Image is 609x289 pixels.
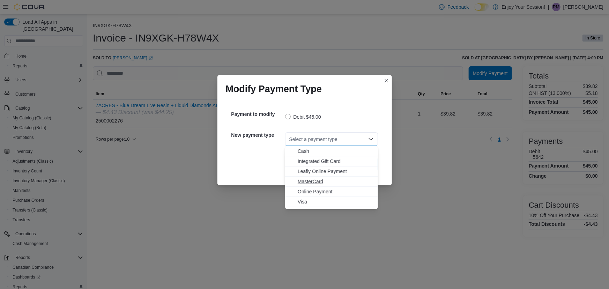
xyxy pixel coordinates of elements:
button: Integrated Gift Card [285,156,378,166]
button: Leafly Online Payment [285,166,378,177]
span: MasterCard [298,178,374,185]
button: Close list of options [368,136,374,142]
button: Cash [285,146,378,156]
button: Online Payment [285,187,378,197]
button: MasterCard [285,177,378,187]
button: Visa [285,197,378,207]
span: Integrated Gift Card [298,158,374,165]
div: Choose from the following options [285,146,378,207]
h5: Payment to modify [231,107,284,121]
button: Closes this modal window [382,76,391,85]
h5: New payment type [231,128,284,142]
input: Accessible screen reader label [289,135,290,143]
span: Cash [298,148,374,155]
span: Leafly Online Payment [298,168,374,175]
h1: Modify Payment Type [226,83,322,95]
span: Visa [298,198,374,205]
label: Debit $45.00 [285,113,321,121]
span: Online Payment [298,188,374,195]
